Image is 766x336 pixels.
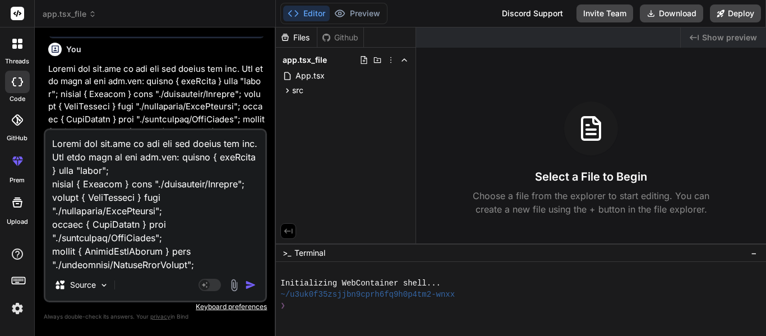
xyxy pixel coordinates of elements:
p: Keyboard preferences [44,302,267,311]
span: Terminal [294,247,325,259]
p: Source [70,279,96,291]
span: ❯ [280,300,285,311]
button: Download [640,4,703,22]
img: attachment [228,279,241,292]
span: Initializing WebContainer shell... [280,278,441,289]
div: Discord Support [495,4,570,22]
h6: You [66,44,81,55]
span: src [292,85,303,96]
button: − [749,244,759,262]
label: code [10,94,25,104]
span: Show preview [702,32,757,43]
button: Deploy [710,4,761,22]
img: settings [8,299,27,318]
button: Preview [330,6,385,21]
span: ~/u3uk0f35zsjjbn9cprh6fq9h0p4tm2-wnxx [280,289,455,300]
label: GitHub [7,134,27,143]
span: app.tsx_file [283,54,327,66]
span: privacy [150,313,170,320]
label: Upload [7,217,28,227]
span: >_ [283,247,291,259]
h3: Select a File to Begin [535,169,647,185]
span: − [751,247,757,259]
textarea: Loremi dol sit.ame co adi eli sed doeius tem inc. Utl etdo magn al eni adm.ven: quisno { exeRcita... [45,130,265,269]
button: Editor [283,6,330,21]
p: Choose a file from the explorer to start editing. You can create a new file using the + button in... [465,189,717,216]
div: Files [276,32,317,43]
div: Github [317,32,363,43]
img: icon [245,279,256,291]
img: Pick Models [99,280,109,290]
label: threads [5,57,29,66]
span: app.tsx_file [43,8,96,20]
button: Invite Team [576,4,633,22]
span: App.tsx [294,69,326,82]
label: prem [10,176,25,185]
p: Always double-check its answers. Your in Bind [44,311,267,322]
